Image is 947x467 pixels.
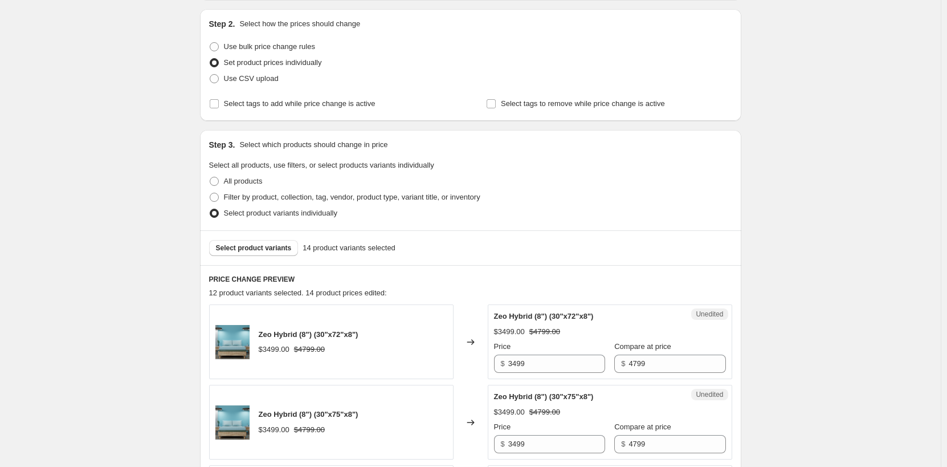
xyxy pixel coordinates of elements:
[501,99,665,108] span: Select tags to remove while price change is active
[494,423,511,431] span: Price
[215,325,250,359] img: Bedroom-21_80x.png
[529,326,560,338] strike: $4799.00
[224,58,322,67] span: Set product prices individually
[494,392,594,401] span: Zeo Hybrid (8") (30"x75"x8")
[209,240,299,256] button: Select product variants
[209,161,434,169] span: Select all products, use filters, or select products variants individually
[224,42,315,51] span: Use bulk price change rules
[614,342,671,351] span: Compare at price
[259,410,358,419] span: Zeo Hybrid (8") (30"x75"x8")
[209,289,387,297] span: 12 product variants selected. 14 product prices edited:
[494,326,525,338] div: $3499.00
[614,423,671,431] span: Compare at price
[621,359,625,368] span: $
[224,209,337,217] span: Select product variants individually
[494,342,511,351] span: Price
[621,440,625,448] span: $
[259,330,358,339] span: Zeo Hybrid (8") (30"x72"x8")
[209,18,235,30] h2: Step 2.
[224,193,480,201] span: Filter by product, collection, tag, vendor, product type, variant title, or inventory
[501,359,505,368] span: $
[209,275,732,284] h6: PRICE CHANGE PREVIEW
[696,390,723,399] span: Unedited
[494,312,594,320] span: Zeo Hybrid (8") (30"x72"x8")
[294,424,325,436] strike: $4799.00
[215,405,250,440] img: Bedroom-21_80x.png
[494,407,525,418] div: $3499.00
[209,139,235,151] h2: Step 3.
[239,18,360,30] p: Select how the prices should change
[294,344,325,355] strike: $4799.00
[501,440,505,448] span: $
[529,407,560,418] strike: $4799.00
[224,177,263,185] span: All products
[696,310,723,319] span: Unedited
[216,243,292,253] span: Select product variants
[259,424,289,436] div: $3499.00
[303,242,395,254] span: 14 product variants selected
[224,74,279,83] span: Use CSV upload
[239,139,387,151] p: Select which products should change in price
[224,99,375,108] span: Select tags to add while price change is active
[259,344,289,355] div: $3499.00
